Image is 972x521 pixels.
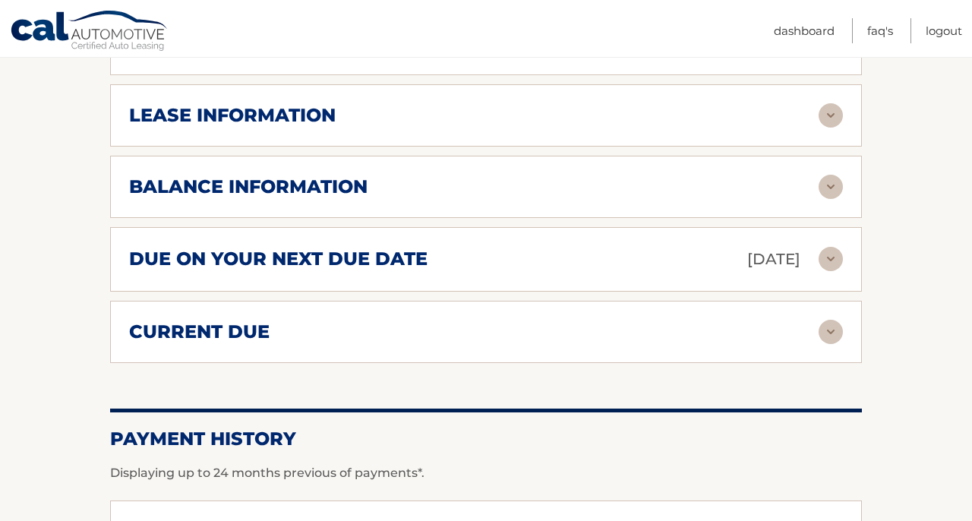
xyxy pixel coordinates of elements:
[819,175,843,199] img: accordion-rest.svg
[819,247,843,271] img: accordion-rest.svg
[926,18,962,43] a: Logout
[774,18,835,43] a: Dashboard
[129,104,336,127] h2: lease information
[819,320,843,344] img: accordion-rest.svg
[110,428,862,450] h2: Payment History
[867,18,893,43] a: FAQ's
[819,103,843,128] img: accordion-rest.svg
[110,464,862,482] p: Displaying up to 24 months previous of payments*.
[129,248,428,270] h2: due on your next due date
[129,175,368,198] h2: balance information
[129,320,270,343] h2: current due
[747,246,800,273] p: [DATE]
[10,10,169,54] a: Cal Automotive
